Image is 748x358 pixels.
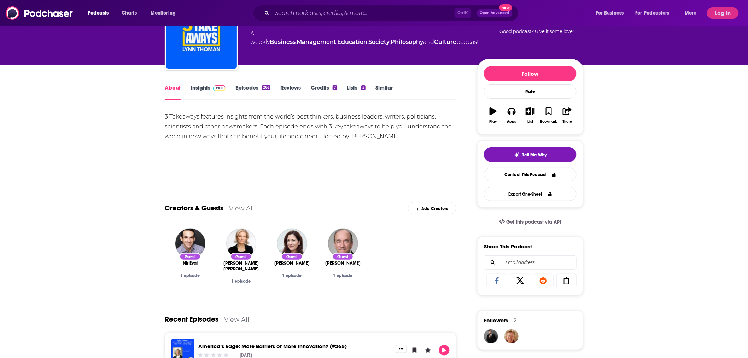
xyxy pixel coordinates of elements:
img: Podchaser Pro [213,85,226,91]
button: Play [484,103,502,128]
div: Community Rating: 0 out of 5 [197,353,229,358]
img: Christine Rosen [277,229,307,259]
a: Share on Facebook [487,274,507,287]
input: Email address... [490,256,571,269]
a: Share on Reddit [533,274,554,287]
div: 1 episode [272,273,312,278]
div: 7 [333,85,337,90]
a: Management [297,39,336,45]
button: tell me why sparkleTell Me Why [484,147,577,162]
button: Log In [707,7,739,19]
a: Contact This Podcast [484,168,577,181]
a: Nir Eyal [183,260,198,266]
span: New [499,4,512,11]
button: Play [439,345,450,356]
button: Leave a Rating [423,345,433,356]
span: Tell Me Why [522,152,547,158]
a: Credits7 [311,84,337,100]
span: [PERSON_NAME] [325,260,361,266]
div: Search followers [484,255,577,270]
div: Guest [180,253,201,260]
div: 266 [262,85,270,90]
span: , [390,39,391,45]
a: Get this podcast via API [493,213,567,231]
a: Society [368,39,390,45]
span: Charts [122,8,137,18]
img: tell me why sparkle [514,152,520,158]
button: Bookmark [539,103,558,128]
a: Episodes266 [235,84,270,100]
a: Reviews [280,84,301,100]
button: Open AdvancedNew [477,9,513,17]
div: Guest [332,253,353,260]
img: Richard Lazarus [328,229,358,259]
div: 1 episode [170,273,210,278]
a: Business [270,39,296,45]
div: [DATE] [240,353,252,358]
span: , [367,39,368,45]
span: , [336,39,337,45]
span: [PERSON_NAME] [PERSON_NAME] [221,260,261,272]
div: Bookmark [540,120,557,124]
img: JohirMia [484,329,498,343]
a: Education [337,39,367,45]
span: For Business [596,8,624,18]
div: Rate [484,84,577,99]
div: Search podcasts, credits, & more... [259,5,525,21]
button: List [521,103,539,128]
a: Philosophy [391,39,423,45]
button: open menu [631,7,680,19]
div: 1 episode [221,279,261,284]
span: More [685,8,697,18]
a: Zanny Minton Beddoes [221,260,261,272]
a: Christine Rosen [274,260,310,266]
button: Bookmark Episode [409,345,420,356]
a: Charts [117,7,141,19]
button: Apps [502,103,521,128]
button: open menu [146,7,185,19]
a: Creators & Guests [165,204,223,213]
span: Get this podcast via API [507,219,561,225]
button: Follow [484,66,577,81]
a: Culture [434,39,456,45]
h3: Share This Podcast [484,243,532,250]
div: Play [490,120,497,124]
a: View All [229,204,254,212]
a: InsightsPodchaser Pro [191,84,226,100]
div: Guest [281,253,303,260]
img: Podchaser - Follow, Share and Rate Podcasts [6,6,74,20]
span: For Podcasters [636,8,670,18]
span: Followers [484,317,508,324]
div: List [527,120,533,124]
button: open menu [591,7,633,19]
img: wfryer [504,329,519,343]
span: Monitoring [151,8,176,18]
button: Share [558,103,577,128]
span: Ctrl K [455,8,471,18]
a: About [165,84,181,100]
div: 3 Takeaways features insights from the world’s best thinkers, business leaders, writers, politici... [165,112,456,142]
img: Zanny Minton Beddoes [226,229,256,259]
div: Add Creators [408,202,456,214]
a: America’s Edge: More Barriers or More Innovation? (#265) [198,343,347,350]
button: open menu [83,7,118,19]
div: 1 episode [323,273,363,278]
span: , [296,39,297,45]
span: Good podcast? Give it some love! [500,29,574,34]
div: Guest [230,253,252,260]
button: open menu [680,7,706,19]
img: Nir Eyal [175,229,205,259]
button: Export One-Sheet [484,187,577,201]
span: and [423,39,434,45]
a: Share on X/Twitter [510,274,531,287]
div: 2 [514,317,516,324]
a: Similar [375,84,393,100]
